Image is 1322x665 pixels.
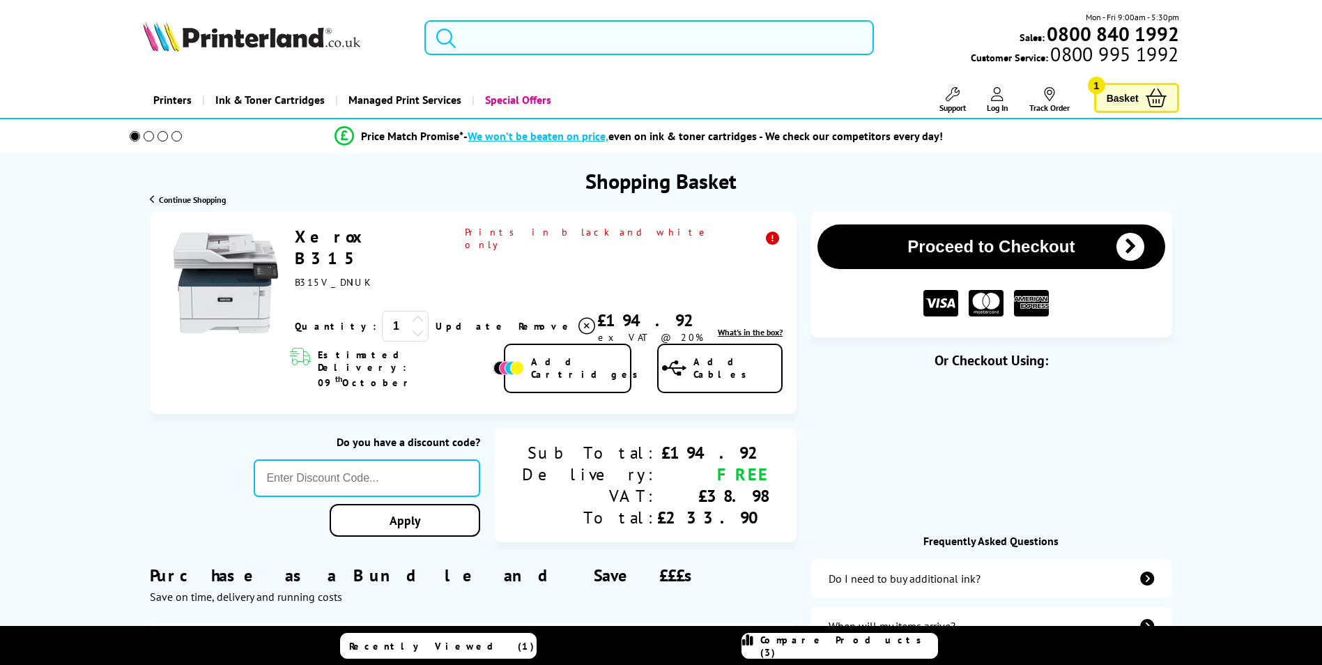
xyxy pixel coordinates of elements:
span: What's in the box? [718,327,783,337]
a: Printers [143,82,202,118]
div: £194.92 [597,309,705,331]
div: £38.98 [657,485,769,507]
div: Do I need to buy additional ink? [829,572,981,586]
a: Update [436,320,507,332]
button: Proceed to Checkout [817,224,1165,269]
div: When will my items arrive? [829,619,955,633]
a: Printerland Logo [143,21,407,54]
a: items-arrive [810,606,1171,645]
a: lnk_inthebox [718,327,783,337]
span: Compare Products (3) [760,634,937,659]
a: Managed Print Services [335,82,472,118]
div: Do you have a discount code? [254,435,480,449]
a: Ink & Toner Cartridges [202,82,335,118]
img: Add Cartridges [493,361,524,375]
a: Continue Shopping [150,194,226,205]
a: Special Offers [472,82,562,118]
span: Support [939,102,966,113]
div: FREE [657,464,769,485]
span: Remove [518,320,574,332]
div: Delivery: [522,464,657,485]
span: 1 [1088,77,1105,94]
div: Sub Total: [522,442,657,464]
span: Continue Shopping [159,194,226,205]
span: ex VAT @ 20% [598,331,703,344]
div: Total: [522,507,657,528]
div: Purchase as a Bundle and Save £££s [150,544,797,604]
div: VAT: [522,485,657,507]
div: £194.92 [657,442,769,464]
b: 0800 840 1992 [1047,21,1179,47]
a: Apply [330,504,480,537]
li: modal_Promise [111,124,1168,148]
img: VISA [923,290,958,317]
span: Add Cartridges [531,356,645,381]
a: Recently Viewed (1) [340,633,537,659]
span: Log In [987,102,1008,113]
a: Delete item from your basket [518,316,597,337]
a: Xerox B315 [295,226,370,269]
a: Track Order [1029,87,1070,113]
img: Xerox B315 [174,231,278,335]
sup: th [335,374,342,384]
a: Basket 1 [1094,83,1179,113]
div: Frequently Asked Questions [810,534,1171,548]
a: additional-ink [810,559,1171,598]
input: Enter Discount Code... [254,459,480,497]
span: Ink & Toner Cartridges [215,82,325,118]
span: B315V_DNIUK [295,276,369,289]
div: Save on time, delivery and running costs [150,590,797,604]
span: Recently Viewed (1) [349,640,535,652]
span: Price Match Promise* [361,129,463,143]
span: Customer Service: [971,47,1178,64]
div: £233.90 [657,507,769,528]
h1: Shopping Basket [585,167,737,194]
img: American Express [1014,290,1049,317]
span: We won’t be beaten on price, [468,129,608,143]
a: Compare Products (3) [741,633,938,659]
div: Amazon Pay - Use your Amazon account [852,463,1130,512]
span: Add Cables [693,356,781,381]
a: Support [939,87,966,113]
iframe: PayPal [852,392,1130,423]
a: Log In [987,87,1008,113]
span: Mon - Fri 9:00am - 5:30pm [1086,10,1179,24]
span: Quantity: [295,320,376,332]
img: Printerland Logo [143,21,360,52]
div: - even on ink & toner cartridges - We check our competitors every day! [463,129,943,143]
span: Prints in black and white only [465,226,783,251]
span: Basket [1107,89,1139,107]
span: 0800 995 1992 [1048,47,1178,61]
span: Sales: [1020,31,1045,44]
span: Estimated Delivery: 09 October [318,349,490,389]
a: 0800 840 1992 [1045,27,1179,40]
img: MASTER CARD [969,290,1004,317]
div: Or Checkout Using: [810,351,1171,369]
